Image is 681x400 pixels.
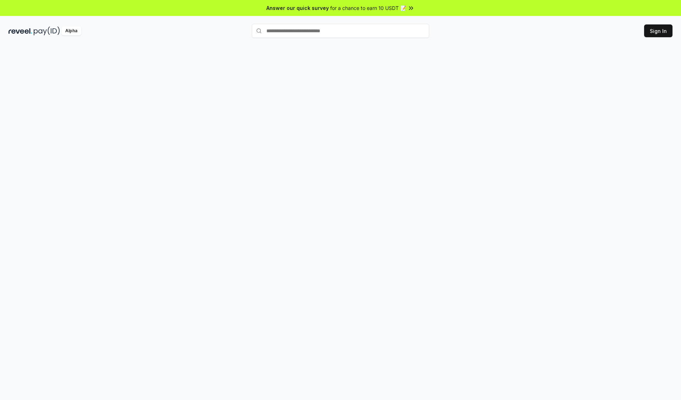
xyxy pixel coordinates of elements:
div: Alpha [61,27,81,35]
img: pay_id [34,27,60,35]
img: reveel_dark [9,27,32,35]
button: Sign In [644,24,672,37]
span: Answer our quick survey [266,4,329,12]
span: for a chance to earn 10 USDT 📝 [330,4,406,12]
